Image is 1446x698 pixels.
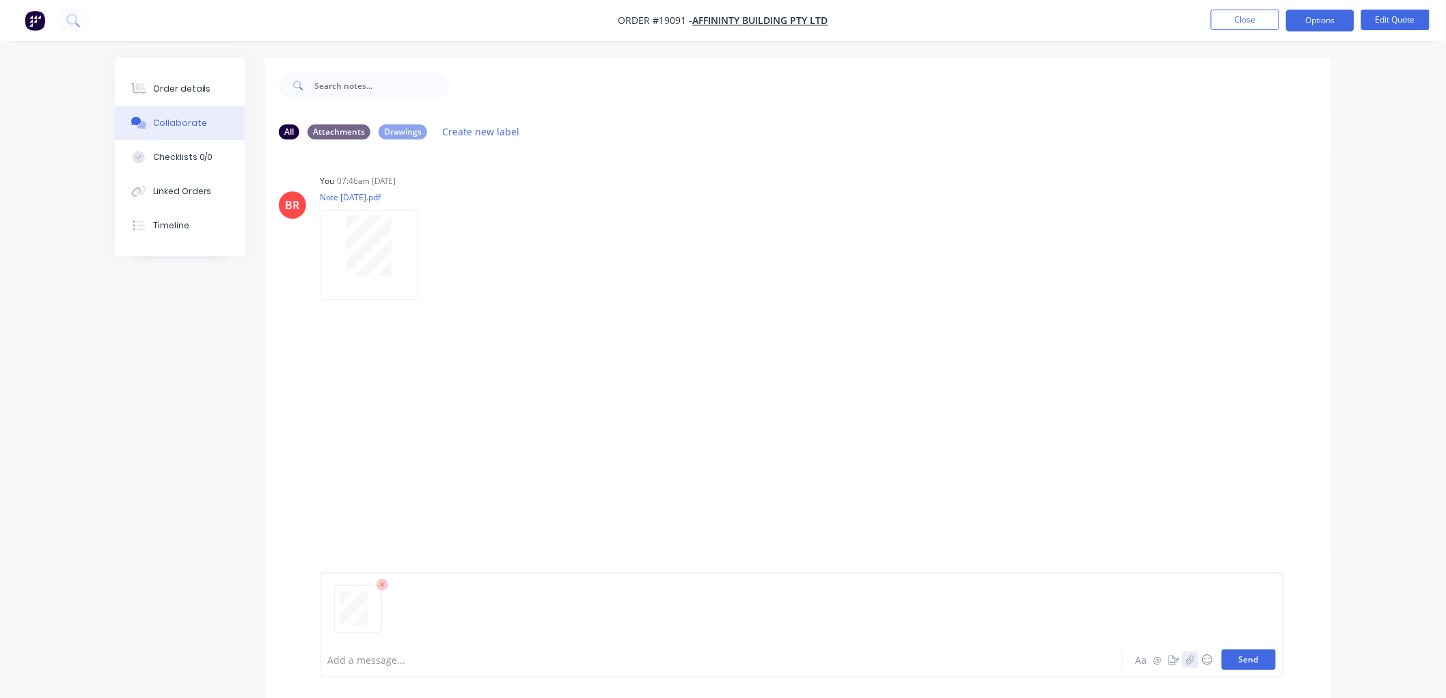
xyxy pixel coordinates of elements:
button: ☺ [1199,652,1215,668]
button: Create new label [435,122,527,141]
div: Linked Orders [153,185,212,198]
button: Collaborate [115,106,245,140]
button: @ [1149,652,1166,668]
div: You [320,175,334,187]
div: Drawings [379,124,427,139]
span: Order #19091 - [618,14,693,27]
button: Close [1211,10,1279,30]
div: BR [286,197,300,213]
img: Factory [25,10,45,31]
button: Aa [1133,652,1149,668]
p: Note [DATE].pdf [320,191,432,203]
div: All [279,124,299,139]
div: Timeline [153,219,189,232]
button: Order details [115,72,245,106]
button: Edit Quote [1361,10,1430,30]
div: Order details [153,83,211,95]
button: Options [1286,10,1354,31]
button: Linked Orders [115,174,245,209]
button: Checklists 0/0 [115,140,245,174]
div: Collaborate [153,117,207,129]
button: Send [1222,649,1276,670]
div: Attachments [308,124,370,139]
div: Checklists 0/0 [153,151,213,163]
div: 07:46am [DATE] [337,175,396,187]
a: Affininty Building Pty Ltd [693,14,828,27]
input: Search notes... [314,72,450,99]
button: Timeline [115,209,245,243]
